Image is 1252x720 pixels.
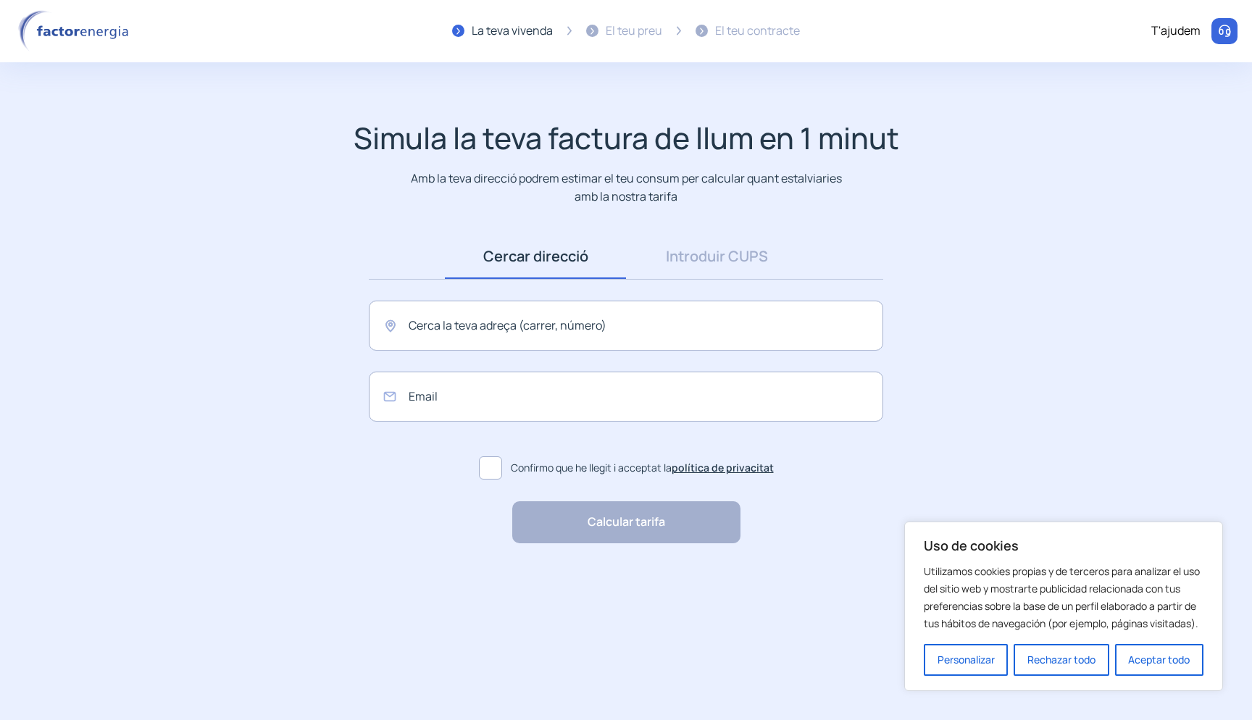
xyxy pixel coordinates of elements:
[1115,644,1203,676] button: Aceptar todo
[1217,24,1232,38] img: llamar
[626,234,807,279] a: Introduir CUPS
[924,644,1008,676] button: Personalizar
[672,461,774,474] a: política de privacitat
[445,234,626,279] a: Cercar direcció
[354,120,899,156] h1: Simula la teva factura de llum en 1 minut
[511,460,774,476] span: Confirmo que he llegit i acceptat la
[715,22,800,41] div: El teu contracte
[472,22,553,41] div: La teva vivenda
[14,10,138,52] img: logo factor
[924,537,1203,554] p: Uso de cookies
[1014,644,1109,676] button: Rechazar todo
[408,169,845,205] p: Amb la teva direcció podrem estimar el teu consum per calcular quant estalviaries amb la nostra t...
[1151,22,1201,41] div: T'ajudem
[904,522,1223,691] div: Uso de cookies
[924,563,1203,632] p: Utilizamos cookies propias y de terceros para analizar el uso del sitio web y mostrarte publicida...
[606,22,662,41] div: El teu preu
